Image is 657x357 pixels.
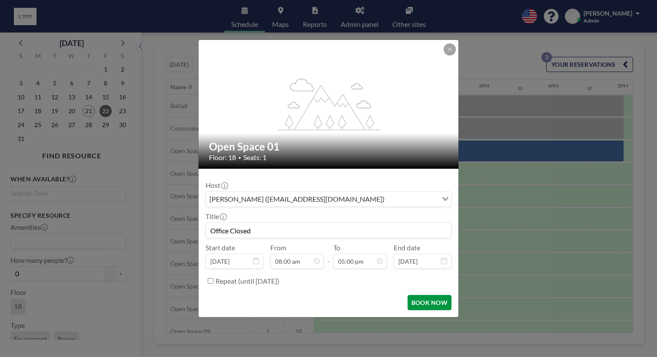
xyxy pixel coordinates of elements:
label: Repeat (until [DATE]) [216,277,279,285]
label: Start date [206,243,235,252]
label: Host [206,181,227,190]
label: From [270,243,286,252]
label: To [333,243,340,252]
span: Floor: 18 [209,153,236,162]
div: Search for option [206,192,451,206]
h2: Open Space 01 [209,140,449,153]
span: - [327,246,330,265]
span: • [238,154,241,161]
label: End date [394,243,420,252]
label: Title [206,212,226,221]
span: [PERSON_NAME] ([EMAIL_ADDRESS][DOMAIN_NAME]) [208,193,386,205]
g: flex-grow: 1.2; [278,78,380,130]
input: Jordan's reservation [206,223,451,238]
span: Seats: 1 [243,153,266,162]
input: Search for option [387,193,437,205]
button: BOOK NOW [408,295,451,310]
